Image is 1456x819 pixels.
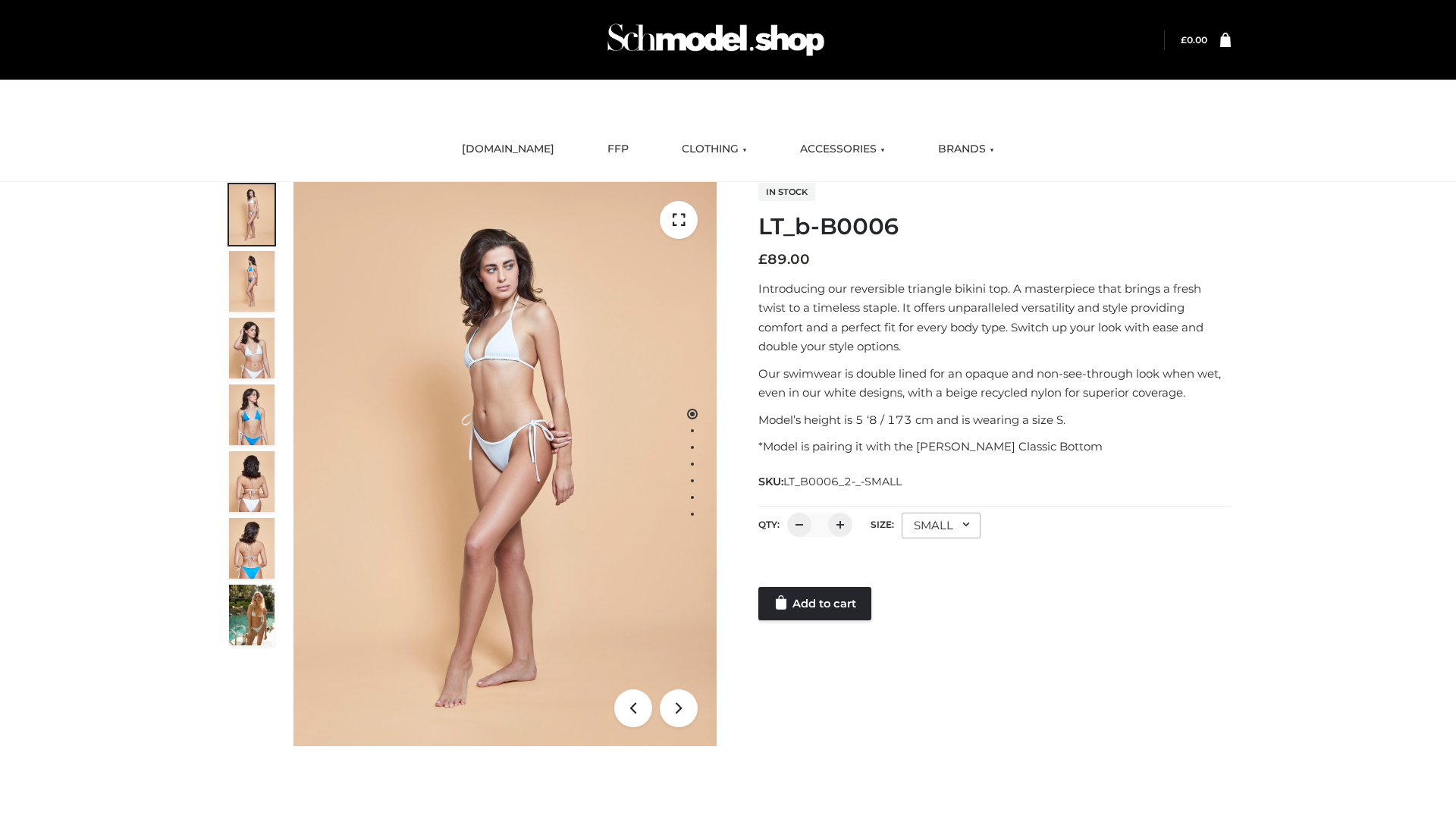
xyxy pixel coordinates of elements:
[229,585,275,645] img: Arieltop_CloudNine_AzureSky2.jpg
[602,10,830,70] img: Schmodel Admin 964
[450,133,566,166] a: [DOMAIN_NAME]
[758,183,815,201] span: In stock
[789,133,896,166] a: ACCESSORIES
[293,182,717,746] img: ArielClassicBikiniTop_CloudNine_AzureSky_OW114ECO_1
[229,318,275,378] img: ArielClassicBikiniTop_CloudNine_AzureSky_OW114ECO_3-scaled.jpg
[758,251,767,268] span: £
[1181,34,1207,45] bdi: 0.00
[670,133,758,166] a: CLOTHING
[1181,34,1207,45] a: £0.00
[758,472,903,491] span: SKU:
[758,279,1231,356] p: Introducing our reversible triangle bikini top. A masterpiece that brings a fresh twist to a time...
[229,451,275,512] img: ArielClassicBikiniTop_CloudNine_AzureSky_OW114ECO_7-scaled.jpg
[596,133,640,166] a: FFP
[758,410,1231,430] p: Model’s height is 5 ‘8 / 173 cm and is wearing a size S.
[229,184,275,245] img: ArielClassicBikiniTop_CloudNine_AzureSky_OW114ECO_1-scaled.jpg
[871,519,894,530] label: Size:
[229,384,275,445] img: ArielClassicBikiniTop_CloudNine_AzureSky_OW114ECO_4-scaled.jpg
[927,133,1006,166] a: BRANDS
[902,513,981,538] div: SMALL
[1181,34,1187,45] span: £
[758,437,1231,457] p: *Model is pairing it with the [PERSON_NAME] Classic Bottom
[758,519,780,530] label: QTY:
[758,251,810,268] bdi: 89.00
[229,518,275,579] img: ArielClassicBikiniTop_CloudNine_AzureSky_OW114ECO_8-scaled.jpg
[758,213,1231,240] h1: LT_b-B0006
[758,587,871,620] a: Add to cart
[229,251,275,312] img: ArielClassicBikiniTop_CloudNine_AzureSky_OW114ECO_2-scaled.jpg
[758,364,1231,403] p: Our swimwear is double lined for an opaque and non-see-through look when wet, even in our white d...
[783,475,902,488] span: LT_B0006_2-_-SMALL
